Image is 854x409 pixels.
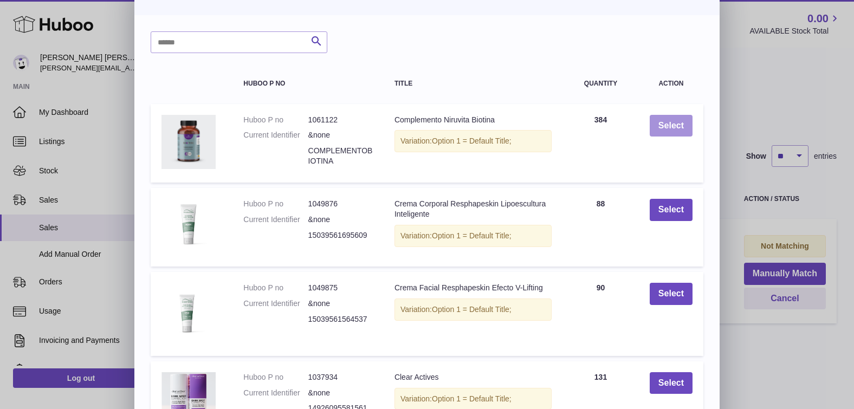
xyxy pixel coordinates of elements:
[394,115,552,125] div: Complemento Niruvita Biotina
[394,298,552,321] div: Variation:
[650,372,693,394] button: Select
[243,283,308,293] dt: Huboo P no
[562,188,639,267] td: 88
[243,388,308,398] dt: Current Identifier
[243,372,308,382] dt: Huboo P no
[243,130,308,140] dt: Current Identifier
[308,314,373,324] dd: 15039561564537
[639,69,703,98] th: Action
[308,388,373,398] dd: &none
[243,199,308,209] dt: Huboo P no
[394,199,552,219] div: Crema Corporal Resphapeskin Lipoescultura Inteligente
[308,298,373,309] dd: &none
[562,104,639,183] td: 384
[308,130,373,140] dd: &none
[562,69,639,98] th: Quantity
[394,283,552,293] div: Crema Facial Resphapeskin Efecto V-Lifting
[243,215,308,225] dt: Current Identifier
[308,215,373,225] dd: &none
[308,115,373,125] dd: 1061122
[394,225,552,247] div: Variation:
[308,230,373,241] dd: 15039561695609
[308,199,373,209] dd: 1049876
[308,146,373,166] dd: COMPLEMENTOBIOTINA
[161,115,216,169] img: Complemento Niruvita Biotina
[243,298,308,309] dt: Current Identifier
[243,115,308,125] dt: Huboo P no
[650,115,693,137] button: Select
[394,130,552,152] div: Variation:
[650,283,693,305] button: Select
[384,69,562,98] th: Title
[432,231,512,240] span: Option 1 = Default Title;
[650,199,693,221] button: Select
[562,272,639,355] td: 90
[394,372,552,382] div: Clear Actives
[308,372,373,382] dd: 1037934
[308,283,373,293] dd: 1049875
[232,69,384,98] th: Huboo P no
[432,394,512,403] span: Option 1 = Default Title;
[432,137,512,145] span: Option 1 = Default Title;
[161,199,216,253] img: Crema Corporal Resphapeskin Lipoescultura Inteligente
[432,305,512,314] span: Option 1 = Default Title;
[161,283,216,342] img: Crema Facial Resphapeskin Efecto V-Lifting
